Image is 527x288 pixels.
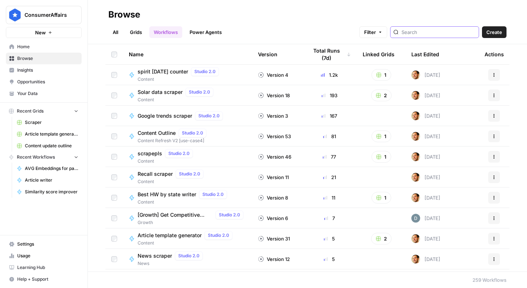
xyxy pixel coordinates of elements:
div: 193 [308,92,351,99]
span: Content [138,178,206,185]
a: Recall scraperStudio 2.0Content [129,170,246,185]
button: Create [482,26,507,38]
a: Similarity score improver [14,186,82,198]
span: Learning Hub [17,264,78,271]
div: Version 6 [258,215,288,222]
a: Workflows [149,26,182,38]
a: Your Data [6,88,82,99]
img: ConsumerAffairs Logo [8,8,22,22]
span: Recent Workflows [17,154,55,160]
a: AVG Embeddings for page and Target Keyword [14,163,82,174]
button: Workspace: ConsumerAffairs [6,6,82,24]
span: Studio 2.0 [219,212,240,218]
span: scrapepls [138,150,162,157]
div: Version 3 [258,112,288,120]
button: 1 [371,130,391,142]
button: Filter [359,26,387,38]
a: Article template generatorStudio 2.0Content [129,231,246,246]
button: New [6,27,82,38]
span: Studio 2.0 [178,253,199,259]
div: 81 [308,133,351,140]
button: 2 [371,233,392,245]
div: 1.2k [308,71,351,79]
div: [DATE] [411,193,440,202]
span: ConsumerAffairs [25,11,69,19]
div: Version 11 [258,174,289,181]
span: Similarity score improver [25,189,78,195]
span: Content Outline [138,129,176,137]
div: [DATE] [411,111,440,120]
span: Studio 2.0 [208,232,229,239]
span: Article template generator [138,232,202,239]
div: Version 4 [258,71,288,79]
a: All [108,26,123,38]
div: 7 [308,215,351,222]
div: 259 Workflows [472,276,507,284]
button: 1 [371,192,391,204]
div: 167 [308,112,351,120]
span: Solar data scraper [138,88,183,96]
img: 7dkj40nmz46gsh6f912s7bk0kz0q [411,193,420,202]
a: Grids [126,26,146,38]
span: Content [138,199,230,205]
div: 11 [308,194,351,201]
span: Google trends scraper [138,112,192,120]
img: 7dkj40nmz46gsh6f912s7bk0kz0q [411,152,420,161]
a: [Growth] Get Competitive ChangesStudio 2.0Growth [129,211,246,226]
div: [DATE] [411,173,440,182]
div: 5 [308,255,351,263]
span: Studio 2.0 [202,191,224,198]
span: Growth [138,219,246,226]
div: Version 8 [258,194,288,201]
div: [DATE] [411,255,440,264]
a: Browse [6,53,82,64]
span: Recall scraper [138,170,173,178]
div: 77 [308,153,351,160]
span: Best HW by state writer [138,191,196,198]
span: Content [138,158,196,164]
span: Help + Support [17,276,78,283]
div: Name [129,44,246,64]
a: Power Agents [185,26,226,38]
span: Create [486,29,502,36]
a: Home [6,41,82,53]
a: Article writer [14,174,82,186]
span: spirit [DATE] counter [138,68,188,75]
span: Insights [17,67,78,73]
button: Recent Grids [6,106,82,117]
div: [DATE] [411,71,440,79]
div: Version 46 [258,153,291,160]
a: Scraper [14,117,82,128]
span: Scraper [25,119,78,126]
span: [Growth] Get Competitive Changes [138,211,213,219]
button: 1 [371,151,391,163]
span: New [35,29,46,36]
a: spirit [DATE] counterStudio 2.0Content [129,67,246,83]
span: Studio 2.0 [198,113,220,119]
span: Filter [364,29,376,36]
div: Version 53 [258,133,291,140]
img: 7dkj40nmz46gsh6f912s7bk0kz0q [411,111,420,120]
a: Content update outline [14,140,82,152]
div: Browse [108,9,140,20]
a: Insights [6,64,82,76]
div: Version 18 [258,92,290,99]
div: Version 31 [258,235,290,242]
img: 7dkj40nmz46gsh6f912s7bk0kz0q [411,173,420,182]
span: Content [138,240,235,246]
span: Your Data [17,90,78,97]
div: 5 [308,235,351,242]
a: Google trends scraperStudio 2.0 [129,111,246,120]
span: Content update outline [25,143,78,149]
a: Settings [6,238,82,250]
img: 7dkj40nmz46gsh6f912s7bk0kz0q [411,71,420,79]
a: scrapeplsStudio 2.0Content [129,149,246,164]
span: Content [138,76,222,83]
input: Search [401,29,476,36]
button: Recent Workflows [6,152,82,163]
span: Studio 2.0 [194,68,216,75]
button: 2 [371,90,392,101]
button: Help + Support [6,273,82,285]
div: Total Runs (7d) [308,44,351,64]
span: Content Refresh V2 [use-case4] [138,137,209,144]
